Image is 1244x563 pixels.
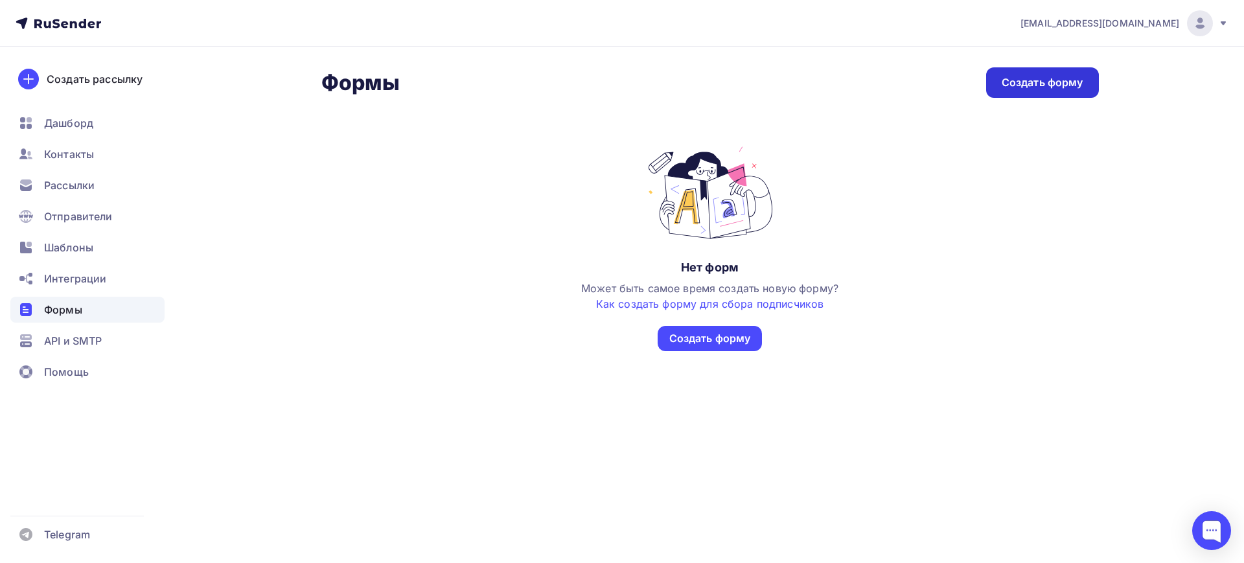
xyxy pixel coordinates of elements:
[669,331,751,346] div: Создать форму
[44,146,94,162] span: Контакты
[44,527,90,542] span: Telegram
[44,302,82,317] span: Формы
[44,333,102,349] span: API и SMTP
[1020,10,1228,36] a: [EMAIL_ADDRESS][DOMAIN_NAME]
[581,282,838,310] span: Может быть самое время создать новую форму?
[44,115,93,131] span: Дашборд
[1020,17,1179,30] span: [EMAIL_ADDRESS][DOMAIN_NAME]
[44,178,95,193] span: Рассылки
[681,260,739,275] div: Нет форм
[10,235,165,260] a: Шаблоны
[10,172,165,198] a: Рассылки
[10,110,165,136] a: Дашборд
[10,141,165,167] a: Контакты
[44,240,93,255] span: Шаблоны
[44,364,89,380] span: Помощь
[321,70,400,96] h2: Формы
[1002,75,1083,90] div: Создать форму
[10,203,165,229] a: Отправители
[10,297,165,323] a: Формы
[47,71,143,87] div: Создать рассылку
[596,297,824,310] a: Как создать форму для сбора подписчиков
[44,271,106,286] span: Интеграции
[44,209,113,224] span: Отправители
